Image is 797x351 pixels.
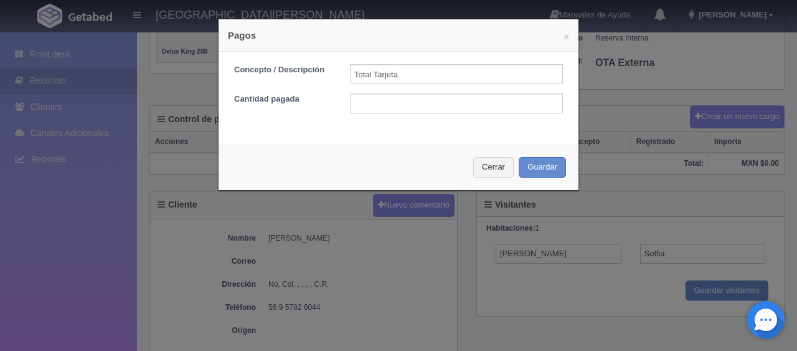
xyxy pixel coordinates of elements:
label: Concepto / Descripción [225,64,341,76]
h4: Pagos [228,29,569,42]
button: Guardar [519,157,566,178]
button: × [564,32,569,41]
button: Cerrar [473,157,514,178]
label: Cantidad pagada [225,94,341,105]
